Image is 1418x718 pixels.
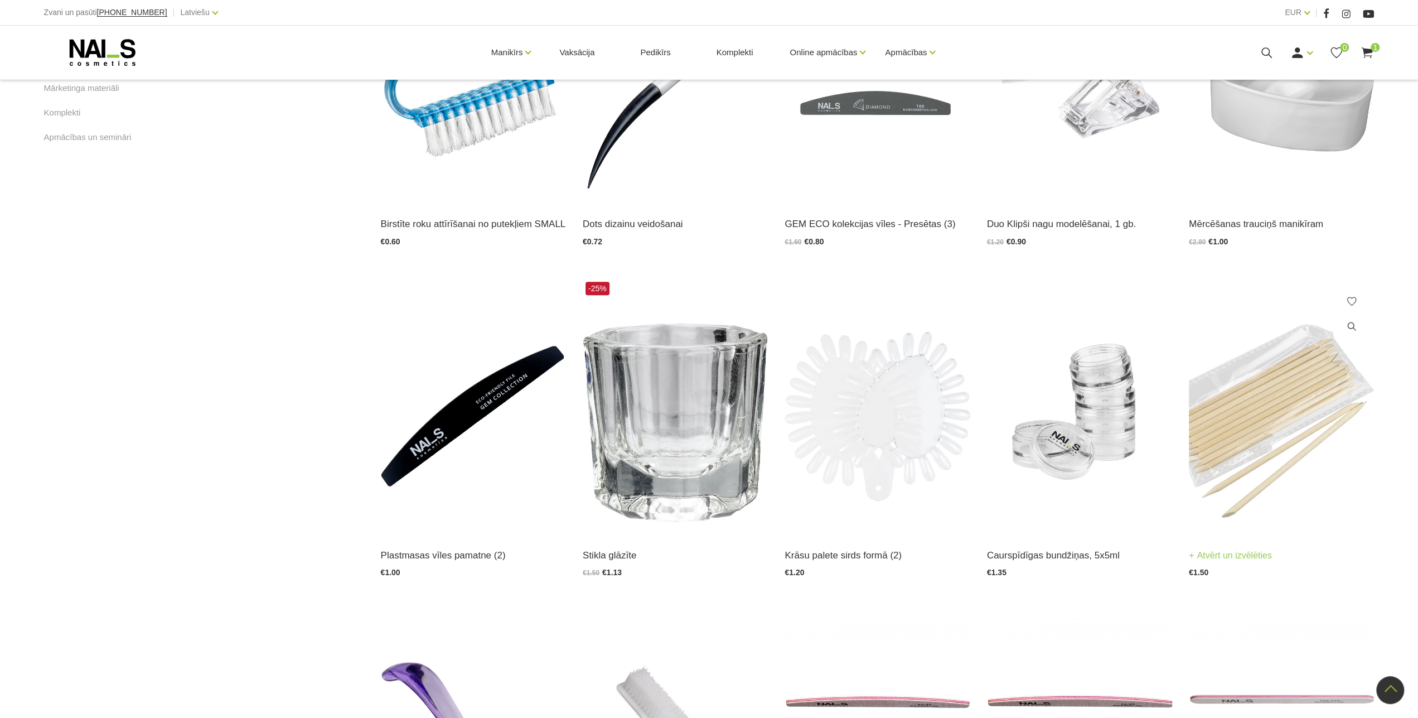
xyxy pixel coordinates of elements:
a: Birstīte roku attīrīšanai no putekļiem SMALL [381,216,566,232]
img: Ērta, izturīga stikla glāzīte.Izmērs: H: 3cm/ Ø 2.7cm... [583,279,768,534]
a: Apmācības [885,30,927,75]
span: | [1315,6,1318,20]
a: 1 [1360,46,1374,60]
span: €1.50 [1189,568,1208,577]
span: €1.13 [602,568,622,577]
a: Apmācības un semināri [44,131,132,144]
span: €1.60 [785,238,801,246]
span: €0.90 [1006,237,1026,246]
span: €0.72 [583,237,602,246]
a: Mērcēšanas trauciņš manikīram [1189,216,1374,232]
span: 0 [1340,43,1349,52]
span: €1.20 [785,568,804,577]
a: Manikīrs [491,30,523,75]
span: €1.20 [987,238,1004,246]
a: Komplekti [708,26,762,79]
img: Description [785,279,970,534]
span: 1 [1371,43,1380,52]
a: Online apmācības [790,30,857,75]
a: 0 [1329,46,1343,60]
div: Zvani un pasūti [44,6,167,20]
a: Krāsu palete sirds formā (2) [785,548,970,563]
a: Dots dizainu veidošanai [583,216,768,232]
a: Duo Klipši nagu modelēšanai, 1 gb. [987,216,1172,232]
a: EUR [1285,6,1301,19]
a: GEM ECO kolekcijas vīles - Presētas (3) [785,216,970,232]
a: Pedikīrs [631,26,679,79]
span: €1.50 [583,569,599,577]
span: -25% [585,282,609,295]
a: Stikla glāzīte [583,548,768,563]
a: Atvērt un izvēlēties [1189,548,1272,563]
img: Description [987,279,1172,534]
a: Plastmasas vīles pamatne (2) [381,548,566,563]
a: Mārketinga materiāli [44,81,119,95]
a: Komplekti [44,106,81,119]
a: [PHONE_NUMBER] [97,8,167,17]
span: €0.60 [381,237,400,246]
a: Latviešu [180,6,209,19]
span: €2.80 [1189,238,1206,246]
a: Caurspīdīgas bundžiņas, 5x5ml [987,548,1172,563]
a: Vaksācija [550,26,603,79]
span: €1.00 [381,568,400,577]
span: | [173,6,175,20]
img: Plastmasas vīles pamatne... [381,279,566,534]
span: €0.80 [804,237,824,246]
img: Koka kociņi manikīram&nbsp;Viegls un praktisks rīks kutikulu atbīdīšanai, nagu tīrīšanai un nagu ... [1189,279,1374,534]
span: €1.00 [1208,237,1228,246]
span: €1.35 [987,568,1006,577]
